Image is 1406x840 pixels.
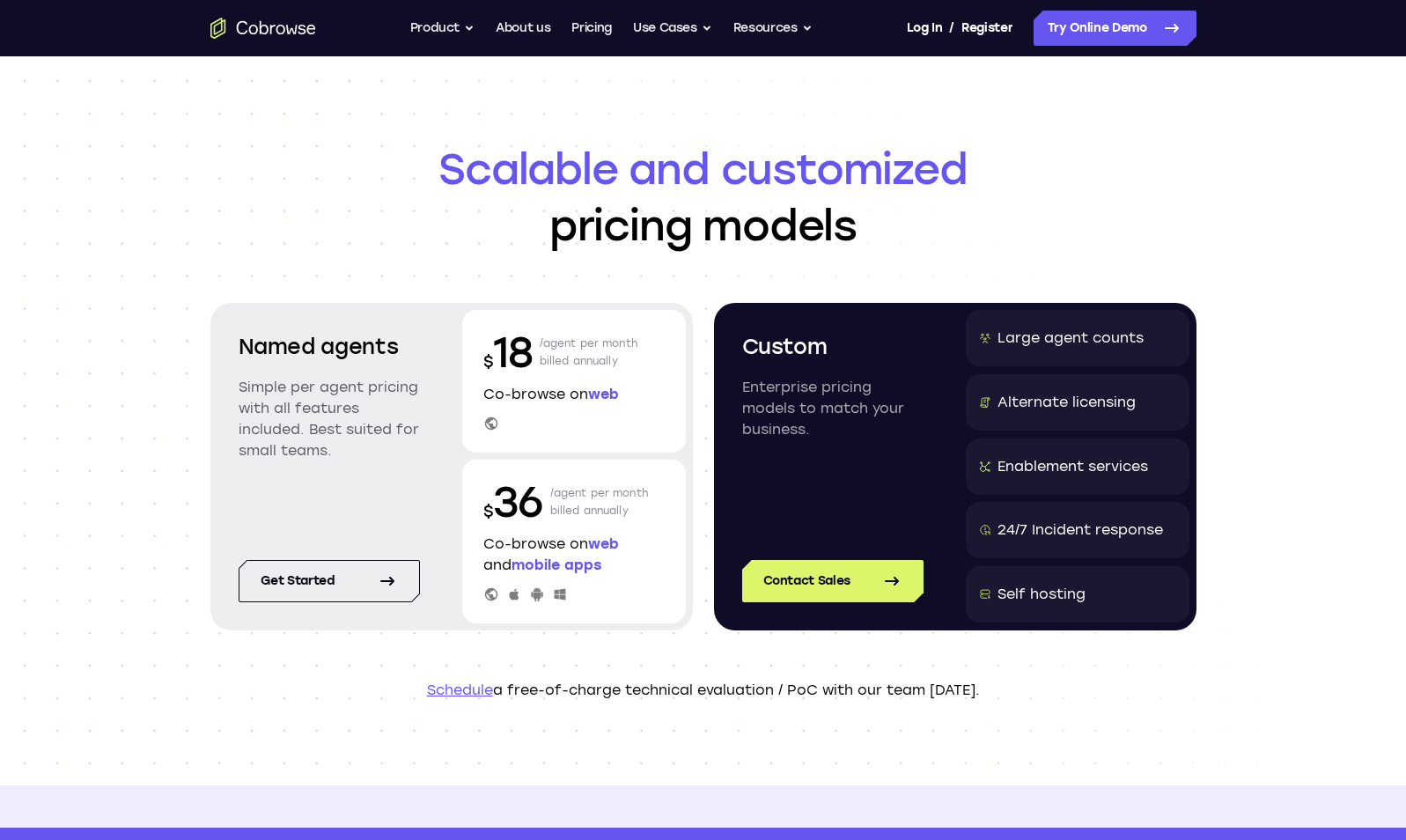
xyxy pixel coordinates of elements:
p: 36 [483,474,543,530]
button: Use Cases [633,11,712,46]
a: Get started [239,560,420,602]
span: $ [483,502,494,521]
div: Self hosting [997,584,1086,605]
p: Simple per agent pricing with all features included. Best suited for small teams. [239,377,420,461]
p: Co-browse on and [483,534,665,576]
p: 18 [483,324,533,380]
p: Co-browse on [483,384,665,405]
span: $ [483,352,494,372]
a: Log In [907,11,942,46]
a: Pricing [571,11,612,46]
p: Enterprise pricing models to match your business. [742,377,924,440]
h2: Named agents [239,331,420,363]
a: Register [961,11,1012,46]
a: Try Online Demo [1034,11,1196,46]
a: Contact Sales [742,560,924,602]
p: /agent per month billed annually [540,324,638,380]
span: web [588,386,619,402]
span: mobile apps [512,556,601,573]
div: Alternate licensing [997,392,1136,413]
a: Go to the home page [210,18,316,39]
div: 24/7 Incident response [997,519,1163,541]
h1: pricing models [210,141,1196,254]
button: Product [410,11,475,46]
div: Large agent counts [997,328,1144,349]
a: Schedule [427,682,493,698]
div: Enablement services [997,456,1148,477]
h2: Custom [742,331,924,363]
p: a free-of-charge technical evaluation / PoC with our team [DATE]. [210,680,1196,701]
a: About us [496,11,550,46]
span: web [588,535,619,552]
button: Resources [733,11,813,46]
span: Scalable and customized [210,141,1196,197]
p: /agent per month billed annually [550,474,649,530]
span: / [949,18,954,39]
